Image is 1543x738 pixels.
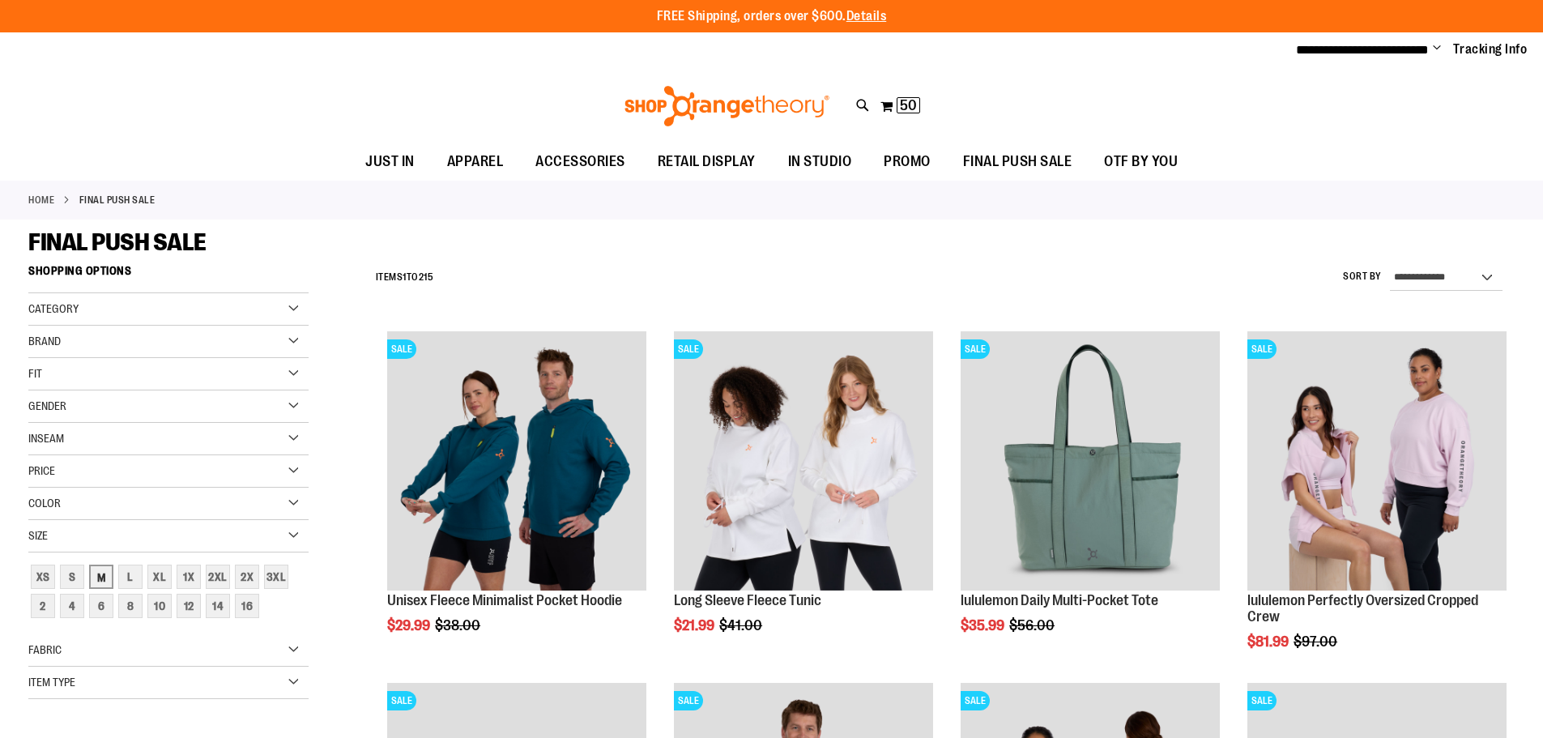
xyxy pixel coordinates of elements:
[1453,41,1528,58] a: Tracking Info
[28,367,42,380] span: Fit
[1247,331,1507,593] a: lululemon Perfectly Oversized Cropped CrewSALE
[365,143,415,180] span: JUST IN
[674,339,703,359] span: SALE
[1104,143,1178,180] span: OTF BY YOU
[28,399,66,412] span: Gender
[31,594,55,618] div: 2
[79,193,156,207] strong: FINAL PUSH SALE
[961,339,990,359] span: SALE
[674,617,717,633] span: $21.99
[961,617,1007,633] span: $35.99
[674,592,821,608] a: Long Sleeve Fleece Tunic
[387,592,622,608] a: Unisex Fleece Minimalist Pocket Hoodie
[145,591,174,621] a: 10
[60,565,84,589] div: S
[174,591,203,621] a: 12
[235,594,259,618] div: 16
[435,617,483,633] span: $38.00
[641,143,772,181] a: RETAIL DISPLAY
[379,323,654,675] div: product
[622,86,832,126] img: Shop Orangetheory
[174,562,203,591] a: 1X
[87,591,116,621] a: 6
[658,143,756,180] span: RETAIL DISPLAY
[264,565,288,589] div: 3XL
[262,562,291,591] a: 3XL
[235,565,259,589] div: 2X
[387,691,416,710] span: SALE
[28,228,207,256] span: FINAL PUSH SALE
[145,562,174,591] a: XL
[28,464,55,477] span: Price
[1247,331,1507,591] img: lululemon Perfectly Oversized Cropped Crew
[961,592,1158,608] a: lululemon Daily Multi-Pocket Tote
[232,562,262,591] a: 2X
[28,529,48,542] span: Size
[232,591,262,621] a: 16
[1247,633,1291,650] span: $81.99
[118,565,143,589] div: L
[961,331,1220,591] img: lululemon Daily Multi-Pocket Tote
[118,594,143,618] div: 8
[28,497,61,510] span: Color
[666,323,941,675] div: product
[900,97,917,113] span: 50
[89,565,113,589] div: M
[177,594,201,618] div: 12
[28,676,75,689] span: Item Type
[376,265,434,290] h2: Items to
[147,594,172,618] div: 10
[947,143,1089,180] a: FINAL PUSH SALE
[387,331,646,593] a: Unisex Fleece Minimalist Pocket HoodieSALE
[431,143,520,181] a: APPAREL
[657,7,887,26] p: FREE Shipping, orders over $600.
[1433,41,1441,58] button: Account menu
[1294,633,1340,650] span: $97.00
[674,331,933,593] a: Product image for Fleece Long SleeveSALE
[28,302,79,315] span: Category
[519,143,641,181] a: ACCESSORIES
[147,565,172,589] div: XL
[206,594,230,618] div: 14
[1247,592,1478,625] a: lululemon Perfectly Oversized Cropped Crew
[961,691,990,710] span: SALE
[387,339,416,359] span: SALE
[31,565,55,589] div: XS
[203,562,232,591] a: 2XL
[961,331,1220,593] a: lululemon Daily Multi-Pocket ToteSALE
[963,143,1072,180] span: FINAL PUSH SALE
[772,143,868,181] a: IN STUDIO
[953,323,1228,675] div: product
[1239,323,1515,690] div: product
[116,562,145,591] a: L
[28,591,58,621] a: 2
[846,9,887,23] a: Details
[28,643,62,656] span: Fabric
[1343,270,1382,284] label: Sort By
[674,331,933,591] img: Product image for Fleece Long Sleeve
[349,143,431,181] a: JUST IN
[719,617,765,633] span: $41.00
[447,143,504,180] span: APPAREL
[1009,617,1057,633] span: $56.00
[28,335,61,348] span: Brand
[387,331,646,591] img: Unisex Fleece Minimalist Pocket Hoodie
[28,562,58,591] a: XS
[89,594,113,618] div: 6
[1088,143,1194,181] a: OTF BY YOU
[674,691,703,710] span: SALE
[28,432,64,445] span: Inseam
[60,594,84,618] div: 4
[403,271,407,283] span: 1
[177,565,201,589] div: 1X
[884,143,931,180] span: PROMO
[87,562,116,591] a: M
[58,591,87,621] a: 4
[1247,339,1277,359] span: SALE
[58,562,87,591] a: S
[206,565,230,589] div: 2XL
[28,257,309,293] strong: Shopping Options
[116,591,145,621] a: 8
[28,193,54,207] a: Home
[867,143,947,181] a: PROMO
